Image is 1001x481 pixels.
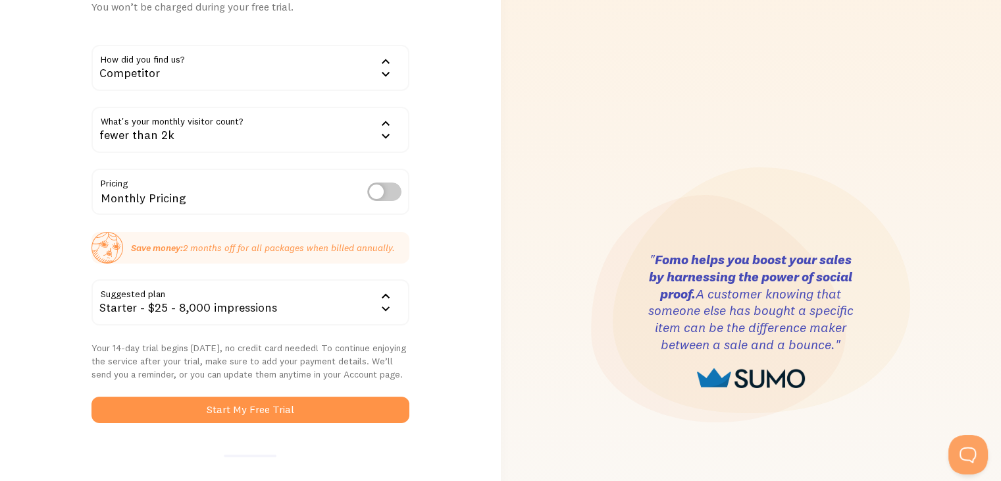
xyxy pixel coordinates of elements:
[646,251,856,353] h3: " A customer knowing that someone else has bought a specific item can be the difference maker bet...
[131,241,395,254] p: 2 months off for all packages when billed annually.
[91,279,409,325] div: Starter - $25 - 8,000 impressions
[91,107,409,153] div: fewer than 2k
[91,341,409,381] p: Your 14-day trial begins [DATE], no credit card needed! To continue enjoying the service after yo...
[91,397,409,423] button: Start My Free Trial
[697,368,805,388] img: sumo-logo-1cafdecd7bb48b33eaa792b370d3cec89df03f7790928d0317a799d01587176e.png
[649,251,852,301] strong: Fomo helps you boost your sales by harnessing the power of social proof.
[131,242,183,254] strong: Save money:
[91,45,409,91] div: Competitor
[91,169,409,217] div: Monthly Pricing
[948,435,988,474] iframe: Help Scout Beacon - Open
